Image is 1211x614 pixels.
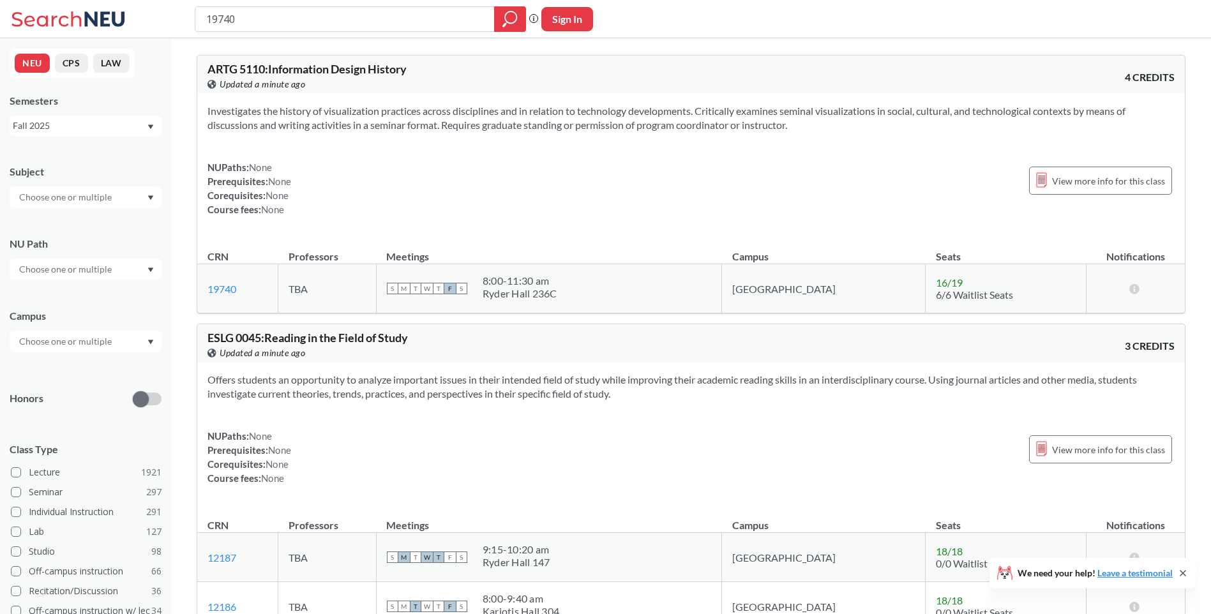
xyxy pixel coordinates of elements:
p: Honors [10,391,43,406]
span: None [266,458,289,470]
span: W [421,283,433,294]
svg: Dropdown arrow [147,124,154,130]
button: NEU [15,54,50,73]
span: Updated a minute ago [220,346,305,360]
td: [GEOGRAPHIC_DATA] [722,264,926,313]
div: Ryder Hall 147 [483,556,550,569]
th: Seats [926,505,1087,533]
label: Lecture [11,464,162,481]
span: W [421,551,433,563]
span: S [387,601,398,612]
span: T [433,601,444,612]
span: 66 [151,564,162,578]
span: T [410,601,421,612]
span: S [456,551,467,563]
span: 98 [151,544,162,558]
span: F [444,601,456,612]
div: Campus [10,309,162,323]
div: Fall 2025 [13,119,146,133]
a: 12187 [207,551,236,564]
span: T [433,283,444,294]
span: View more info for this class [1052,173,1165,189]
span: 1921 [141,465,162,479]
div: 8:00 - 9:40 am [483,592,559,605]
span: T [410,283,421,294]
span: Class Type [10,442,162,456]
span: 0/0 Waitlist Seats [936,557,1013,569]
span: W [421,601,433,612]
span: None [266,190,289,201]
span: S [456,601,467,612]
span: None [249,161,272,173]
span: 4 CREDITS [1125,70,1175,84]
svg: magnifying glass [502,10,518,28]
th: Notifications [1086,237,1185,264]
div: Dropdown arrow [10,331,162,352]
label: Studio [11,543,162,560]
span: ESLG 0045 : Reading in the Field of Study [207,331,408,345]
span: M [398,283,410,294]
span: 18 / 18 [936,545,963,557]
span: T [433,551,444,563]
label: Individual Instruction [11,504,162,520]
th: Seats [926,237,1087,264]
td: TBA [278,264,377,313]
span: Updated a minute ago [220,77,305,91]
a: 19740 [207,283,236,295]
div: NUPaths: Prerequisites: Corequisites: Course fees: [207,160,291,216]
div: 8:00 - 11:30 am [483,274,557,287]
label: Lab [11,523,162,540]
span: None [268,176,291,187]
label: Seminar [11,484,162,500]
div: 9:15 - 10:20 am [483,543,550,556]
span: View more info for this class [1052,442,1165,458]
div: Semesters [10,94,162,108]
div: Dropdown arrow [10,258,162,280]
span: 297 [146,485,162,499]
span: None [261,472,284,484]
a: Leave a testimonial [1097,567,1173,578]
svg: Dropdown arrow [147,340,154,345]
span: F [444,283,456,294]
div: magnifying glass [494,6,526,32]
span: F [444,551,456,563]
div: NUPaths: Prerequisites: Corequisites: Course fees: [207,429,291,485]
span: None [261,204,284,215]
span: 18 / 18 [936,594,963,606]
span: 36 [151,584,162,598]
label: Recitation/Discussion [11,583,162,599]
div: Fall 2025Dropdown arrow [10,116,162,136]
input: Class, professor, course number, "phrase" [205,8,485,30]
button: CPS [55,54,88,73]
input: Choose one or multiple [13,334,120,349]
span: 6/6 Waitlist Seats [936,288,1013,301]
span: S [387,283,398,294]
span: 3 CREDITS [1125,339,1175,353]
th: Notifications [1086,505,1185,533]
button: LAW [93,54,130,73]
span: ARTG 5110 : Information Design History [207,62,407,76]
div: CRN [207,518,229,532]
div: Dropdown arrow [10,186,162,208]
th: Campus [722,237,926,264]
span: 16 / 19 [936,276,963,288]
button: Sign In [541,7,593,31]
th: Meetings [376,505,721,533]
div: CRN [207,250,229,264]
span: None [249,430,272,442]
input: Choose one or multiple [13,190,120,205]
th: Campus [722,505,926,533]
span: M [398,551,410,563]
div: Subject [10,165,162,179]
section: Offers students an opportunity to analyze important issues in their intended field of study while... [207,373,1175,401]
th: Professors [278,237,377,264]
input: Choose one or multiple [13,262,120,277]
th: Professors [278,505,377,533]
label: Off-campus instruction [11,563,162,580]
span: We need your help! [1018,569,1173,578]
th: Meetings [376,237,721,264]
div: NU Path [10,237,162,251]
span: M [398,601,410,612]
section: Investigates the history of visualization practices across disciplines and in relation to technol... [207,104,1175,132]
a: 12186 [207,601,236,613]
